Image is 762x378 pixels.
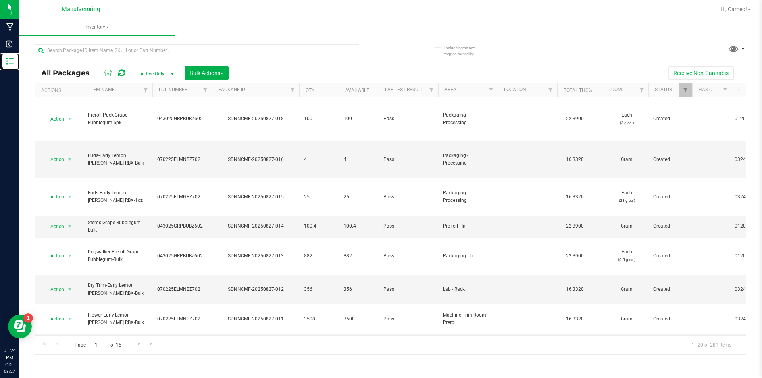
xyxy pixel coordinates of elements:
[43,221,65,232] span: Action
[6,40,14,48] inline-svg: Inbound
[157,286,207,293] span: 070225ELMNBZ702
[211,193,300,201] div: SDNNCMF-20250827-015
[562,284,588,295] span: 16.3320
[88,282,148,297] span: Dry Trim-Early Lemon [PERSON_NAME] RBX-Bulk
[157,315,207,323] span: 070225ELMNBZ702
[89,87,115,92] a: Item Name
[68,339,128,351] span: Page of 15
[91,339,105,351] input: 1
[562,113,588,125] span: 22.3900
[43,113,65,125] span: Action
[65,191,75,202] span: select
[4,347,15,368] p: 01:24 PM CDT
[610,248,644,263] span: Each
[562,313,588,325] span: 16.3320
[190,70,223,76] span: Bulk Actions
[610,156,644,163] span: Gram
[65,250,75,261] span: select
[653,315,687,323] span: Created
[345,88,369,93] a: Available
[444,45,484,57] span: Include items not tagged for facility
[443,223,493,230] span: Pre-roll - In
[668,66,734,80] button: Receive Non-Cannabis
[8,315,32,338] iframe: Resource center
[4,368,15,374] p: 08/27
[653,115,687,123] span: Created
[383,156,433,163] span: Pass
[157,252,207,260] span: 043025GRPBUBZ602
[43,154,65,165] span: Action
[425,83,438,97] a: Filter
[653,156,687,163] span: Created
[383,193,433,201] span: Pass
[610,256,644,263] p: (0.5 g ea.)
[485,83,498,97] a: Filter
[211,286,300,293] div: SDNNCMF-20250827-012
[304,286,334,293] span: 356
[679,83,692,97] a: Filter
[635,83,648,97] a: Filter
[304,252,334,260] span: 882
[211,115,300,123] div: SDNNCMF-20250827-018
[43,250,65,261] span: Action
[685,339,738,351] span: 1 - 20 of 281 items
[443,111,493,127] span: Packaging - Processing
[19,19,175,36] span: Inventory
[6,23,14,31] inline-svg: Manufacturing
[62,6,100,13] span: Manufacturing
[139,83,152,97] a: Filter
[562,221,588,232] span: 22.3900
[653,193,687,201] span: Created
[157,223,207,230] span: 043025GRPBUBZ602
[43,313,65,324] span: Action
[133,339,144,349] a: Go to the next page
[383,286,433,293] span: Pass
[610,197,644,204] p: (28 g ea.)
[564,88,592,93] a: Total THC%
[344,223,374,230] span: 100.4
[35,44,359,56] input: Search Package ID, Item Name, SKU, Lot or Part Number...
[383,115,433,123] span: Pass
[344,156,374,163] span: 4
[88,219,148,234] span: Stems-Grape Bubblegum-Bulk
[383,252,433,260] span: Pass
[344,193,374,201] span: 25
[385,87,423,92] a: Lab Test Result
[443,152,493,167] span: Packaging - Processing
[562,154,588,165] span: 16.3320
[185,66,229,80] button: Bulk Actions
[65,284,75,295] span: select
[88,248,148,263] span: Dogwalker Preroll-Grape Bubblegum-Bulk
[41,69,97,77] span: All Packages
[611,87,622,92] a: UOM
[65,221,75,232] span: select
[6,57,14,65] inline-svg: Inventory
[719,83,732,97] a: Filter
[65,154,75,165] span: select
[692,83,732,97] th: Has COA
[562,250,588,262] span: 22.3900
[304,156,334,163] span: 4
[159,87,187,92] a: Lot Number
[88,152,148,167] span: Buds-Early Lemon [PERSON_NAME] RBX-Bulk
[88,189,148,204] span: Buds-Early Lemon [PERSON_NAME] RBX-1oz
[43,284,65,295] span: Action
[653,252,687,260] span: Created
[23,313,33,323] iframe: Resource center unread badge
[65,113,75,125] span: select
[146,339,157,349] a: Go to the last page
[444,87,456,92] a: Area
[562,191,588,203] span: 16.3320
[211,315,300,323] div: SDNNCMF-20250827-011
[653,286,687,293] span: Created
[720,6,747,12] span: Hi, Cameo!
[304,115,334,123] span: 100
[655,87,672,92] a: Status
[88,111,148,127] span: Preroll Pack-Grape Bubblegum-6pk
[199,83,212,97] a: Filter
[443,286,493,293] span: Lab - Rack
[344,115,374,123] span: 100
[211,223,300,230] div: SDNNCMF-20250827-014
[211,252,300,260] div: SDNNCMF-20250827-013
